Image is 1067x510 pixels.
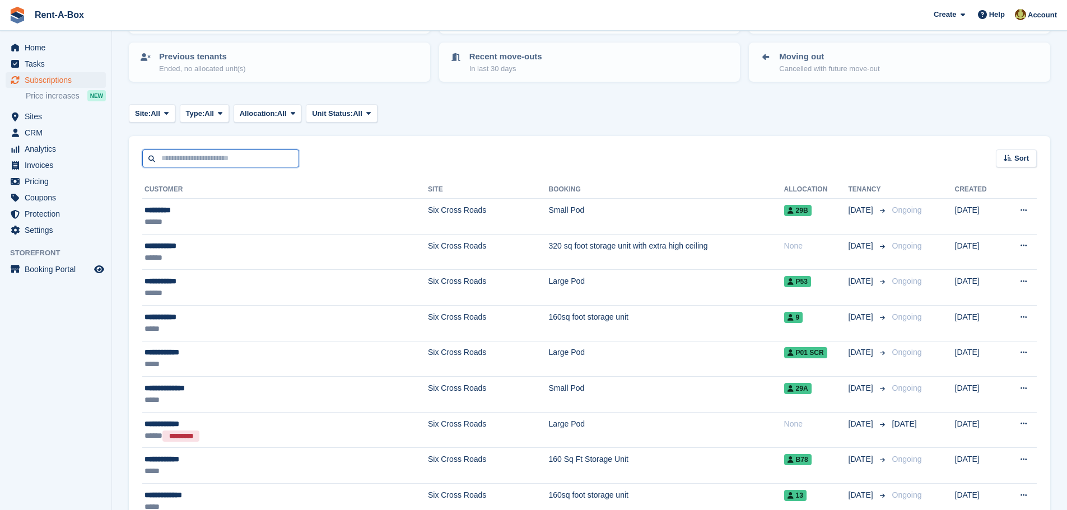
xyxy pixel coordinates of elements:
[549,234,784,270] td: 320 sq foot storage unit with extra high ceiling
[25,174,92,189] span: Pricing
[6,261,106,277] a: menu
[549,181,784,199] th: Booking
[234,104,302,123] button: Allocation: All
[6,72,106,88] a: menu
[440,44,739,81] a: Recent move-outs In last 30 days
[428,377,549,413] td: Six Cross Roads
[892,205,922,214] span: Ongoing
[6,109,106,124] a: menu
[892,455,922,464] span: Ongoing
[428,270,549,306] td: Six Cross Roads
[955,341,1002,377] td: [DATE]
[892,348,922,357] span: Ongoing
[849,347,875,358] span: [DATE]
[892,312,922,321] span: Ongoing
[784,276,811,287] span: P53
[849,311,875,323] span: [DATE]
[784,383,812,394] span: 29A
[955,199,1002,235] td: [DATE]
[750,44,1049,81] a: Moving out Cancelled with future move-out
[784,454,812,465] span: B78
[353,108,362,119] span: All
[549,377,784,413] td: Small Pod
[849,240,875,252] span: [DATE]
[10,247,111,259] span: Storefront
[142,181,428,199] th: Customer
[25,125,92,141] span: CRM
[1015,9,1026,20] img: Mairead Collins
[549,305,784,341] td: 160sq foot storage unit
[25,157,92,173] span: Invoices
[26,91,80,101] span: Price increases
[892,277,922,286] span: Ongoing
[849,489,875,501] span: [DATE]
[1014,153,1029,164] span: Sort
[1028,10,1057,21] span: Account
[6,206,106,222] a: menu
[784,240,849,252] div: None
[428,234,549,270] td: Six Cross Roads
[25,40,92,55] span: Home
[549,448,784,484] td: 160 Sq Ft Storage Unit
[25,222,92,238] span: Settings
[87,90,106,101] div: NEW
[549,270,784,306] td: Large Pod
[849,275,875,287] span: [DATE]
[240,108,277,119] span: Allocation:
[849,418,875,430] span: [DATE]
[30,6,88,24] a: Rent-A-Box
[849,204,875,216] span: [DATE]
[129,104,175,123] button: Site: All
[92,263,106,276] a: Preview store
[277,108,287,119] span: All
[779,50,879,63] p: Moving out
[186,108,205,119] span: Type:
[204,108,214,119] span: All
[159,50,246,63] p: Previous tenants
[25,261,92,277] span: Booking Portal
[135,108,151,119] span: Site:
[428,341,549,377] td: Six Cross Roads
[6,190,106,205] a: menu
[159,63,246,74] p: Ended, no allocated unit(s)
[955,448,1002,484] td: [DATE]
[549,412,784,448] td: Large Pod
[180,104,229,123] button: Type: All
[849,382,875,394] span: [DATE]
[849,181,888,199] th: Tenancy
[549,199,784,235] td: Small Pod
[25,141,92,157] span: Analytics
[9,7,26,24] img: stora-icon-8386f47178a22dfd0bd8f6a31ec36ba5ce8667c1dd55bd0f319d3a0aa187defe.svg
[955,181,1002,199] th: Created
[130,44,429,81] a: Previous tenants Ended, no allocated unit(s)
[6,174,106,189] a: menu
[6,222,106,238] a: menu
[428,412,549,448] td: Six Cross Roads
[955,377,1002,413] td: [DATE]
[6,141,106,157] a: menu
[428,448,549,484] td: Six Cross Roads
[25,56,92,72] span: Tasks
[25,72,92,88] span: Subscriptions
[151,108,160,119] span: All
[989,9,1005,20] span: Help
[428,305,549,341] td: Six Cross Roads
[428,199,549,235] td: Six Cross Roads
[6,56,106,72] a: menu
[892,490,922,499] span: Ongoing
[784,418,849,430] div: None
[892,383,922,392] span: Ongoing
[849,453,875,465] span: [DATE]
[469,50,542,63] p: Recent move-outs
[306,104,377,123] button: Unit Status: All
[779,63,879,74] p: Cancelled with future move-out
[25,109,92,124] span: Sites
[6,125,106,141] a: menu
[955,234,1002,270] td: [DATE]
[784,347,827,358] span: P01 SCR
[25,206,92,222] span: Protection
[312,108,353,119] span: Unit Status:
[6,157,106,173] a: menu
[469,63,542,74] p: In last 30 days
[25,190,92,205] span: Coupons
